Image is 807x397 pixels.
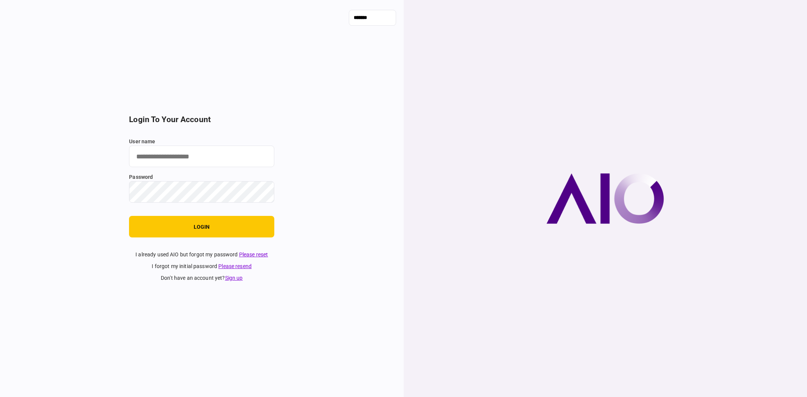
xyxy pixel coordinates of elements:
[225,275,243,281] a: Sign up
[129,274,274,282] div: don't have an account yet ?
[129,262,274,270] div: I forgot my initial password
[129,216,274,237] button: login
[546,173,664,224] img: AIO company logo
[129,173,274,181] label: password
[218,263,252,269] a: Please resend
[129,146,274,167] input: user name
[129,251,274,259] div: I already used AIO but forgot my password
[129,115,274,124] h2: login to your account
[129,181,274,203] input: password
[349,10,396,26] input: show language options
[239,251,268,257] a: Please reset
[129,138,274,146] label: user name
